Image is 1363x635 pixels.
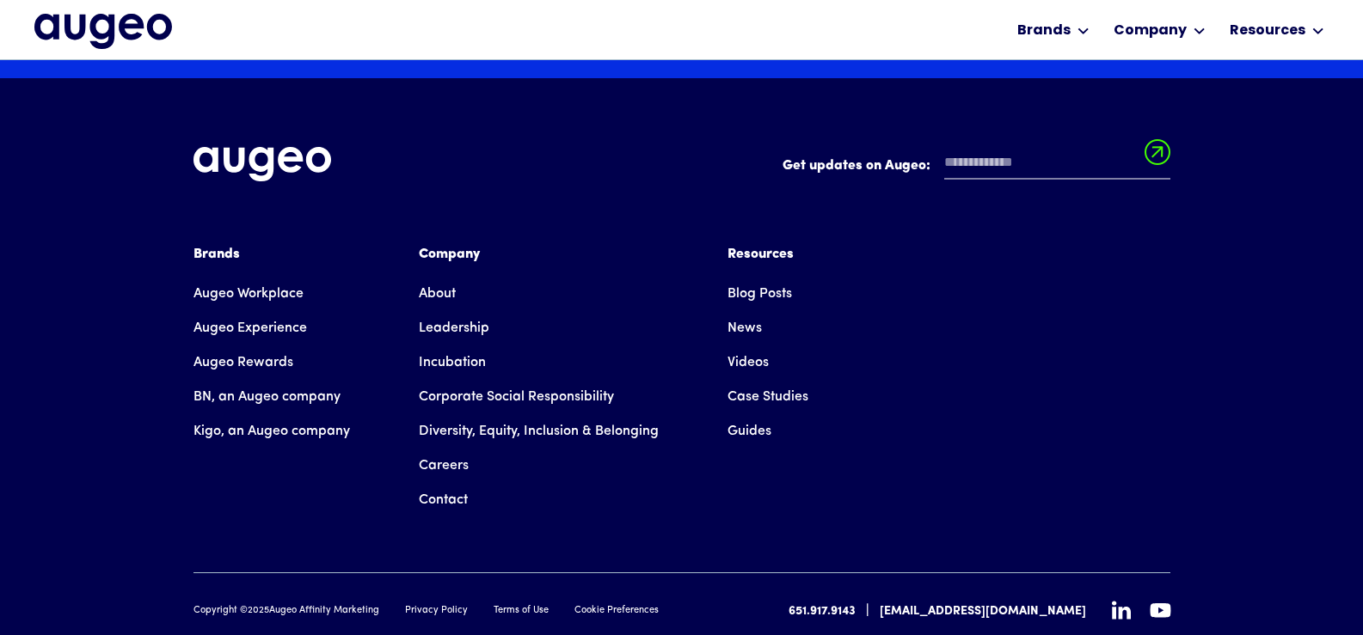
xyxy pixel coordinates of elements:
a: Blog Posts [728,277,792,311]
a: Guides [728,414,771,449]
a: Cookie Preferences [574,604,659,619]
a: Augeo Experience [193,311,307,345]
a: Diversity, Equity, Inclusion & Belonging [419,414,659,449]
div: | [866,601,869,621]
div: Brands [193,244,350,265]
div: Copyright © Augeo Affinity Marketing [193,604,379,619]
a: Augeo Rewards [193,345,293,380]
a: Corporate Social Responsibility [419,380,614,414]
a: About [419,277,456,311]
div: Resources [728,244,808,265]
input: Submit [1145,139,1170,175]
div: Brands [1017,21,1071,41]
label: Get updates on Augeo: [783,156,930,176]
a: Case Studies [728,380,808,414]
a: Contact [419,483,468,517]
a: Privacy Policy [405,604,468,619]
span: 2025 [248,606,269,615]
a: News [728,311,762,345]
a: Terms of Use [494,604,549,619]
div: Company [419,244,659,265]
div: Resources [1230,21,1305,41]
form: Email Form [783,147,1170,188]
a: [EMAIL_ADDRESS][DOMAIN_NAME] [880,602,1086,620]
img: Augeo's full logo in midnight blue. [34,14,172,48]
a: Videos [728,345,769,380]
img: Augeo's full logo in white. [193,147,331,182]
a: Careers [419,449,469,483]
a: 651.917.9143 [789,602,856,620]
a: Augeo Workplace [193,277,304,311]
div: Company [1114,21,1187,41]
a: home [34,14,172,48]
a: Kigo, an Augeo company [193,414,350,449]
a: Leadership [419,311,489,345]
a: BN, an Augeo company [193,380,341,414]
a: Incubation [419,345,486,380]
